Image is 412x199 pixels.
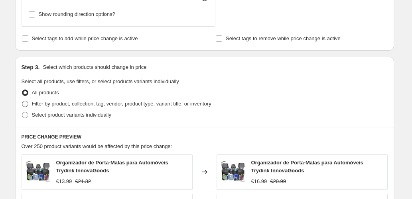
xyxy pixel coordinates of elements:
div: €13.99 [56,178,72,185]
span: Select tags to add while price change is active [32,35,138,41]
h2: Step 3. [22,63,40,71]
span: Organizador de Porta-Malas para Automóveis Trydink InnovaGoods [56,160,168,174]
div: €16.99 [251,178,267,185]
img: organizador-de-porta-malas-para-automoveis-trydink-innovagoods-603_80x.webp [221,160,245,184]
strike: €20.99 [270,178,286,185]
img: organizador-de-porta-malas-para-automoveis-trydink-innovagoods-603_80x.webp [26,160,50,184]
span: Over 250 product variants would be affected by this price change: [22,143,172,149]
span: All products [32,90,59,96]
span: Show rounding direction options? [39,11,115,17]
span: Select all products, use filters, or select products variants individually [22,78,179,84]
span: Select product variants individually [32,112,111,118]
span: Select tags to remove while price change is active [226,35,341,41]
span: Organizador de Porta-Malas para Automóveis Trydink InnovaGoods [251,160,363,174]
span: Filter by product, collection, tag, vendor, product type, variant title, or inventory [32,101,211,107]
p: Select which products should change in price [43,63,146,71]
strike: €21.32 [75,178,91,185]
h6: PRICE CHANGE PREVIEW [22,134,388,140]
